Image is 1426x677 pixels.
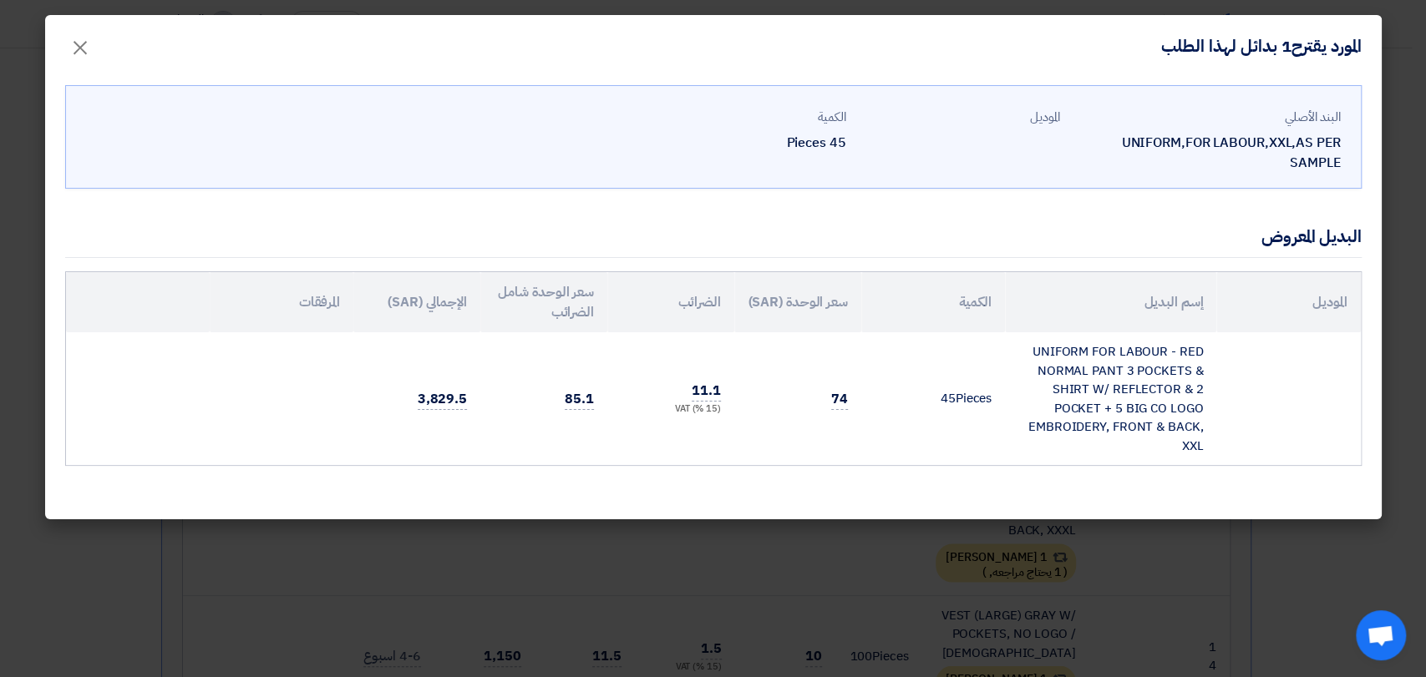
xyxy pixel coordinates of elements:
th: سعر الوحدة (SAR) [734,272,861,332]
th: الضرائب [607,272,734,332]
span: 85.1 [565,389,594,410]
div: (15 %) VAT [621,402,721,417]
th: سعر الوحدة شامل الضرائب [480,272,607,332]
th: الموديل [1216,272,1360,332]
th: إسم البديل [1005,272,1216,332]
td: UNIFORM FOR LABOUR - RED NORMAL PANT 3 POCKETS & SHIRT W/ REFLECTOR & 2 POCKET + 5 BIG CO LOGO EM... [1005,332,1216,465]
td: Pieces [861,332,1005,465]
span: × [70,22,90,72]
div: UNIFORM,FOR LABOUR,XXL,AS PER SAMPLE [1073,133,1341,173]
a: Open chat [1356,610,1406,660]
div: البديل المعروض [1261,224,1362,249]
span: 45 [941,389,956,407]
th: الكمية [861,272,1005,332]
button: Close [57,27,104,60]
span: 3,829.5 [418,389,467,410]
h4: المورد يقترح1 بدائل لهذا الطلب [1161,35,1362,57]
span: 11.1 [692,381,721,402]
th: المرفقات [210,272,353,332]
div: الموديل [860,108,1060,127]
div: الكمية [646,108,846,127]
th: الإجمالي (SAR) [353,272,480,332]
span: 74 [831,389,848,410]
div: 45 Pieces [646,133,846,153]
div: البند الأصلي [1073,108,1341,127]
